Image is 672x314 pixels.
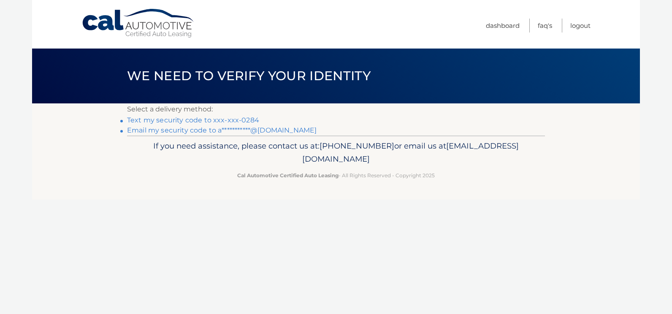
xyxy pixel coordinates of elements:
[133,171,539,180] p: - All Rights Reserved - Copyright 2025
[133,139,539,166] p: If you need assistance, please contact us at: or email us at
[127,68,371,84] span: We need to verify your identity
[486,19,520,32] a: Dashboard
[127,116,259,124] a: Text my security code to xxx-xxx-0284
[237,172,339,179] strong: Cal Automotive Certified Auto Leasing
[570,19,591,32] a: Logout
[320,141,394,151] span: [PHONE_NUMBER]
[127,103,545,115] p: Select a delivery method:
[81,8,195,38] a: Cal Automotive
[538,19,552,32] a: FAQ's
